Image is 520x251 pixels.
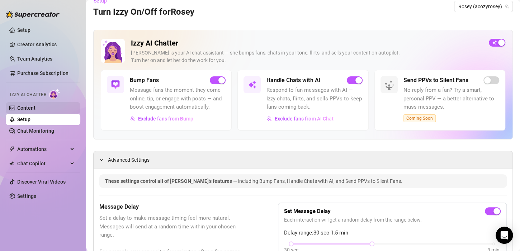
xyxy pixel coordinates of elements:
h5: Bump Fans [130,76,159,85]
span: Rosey (acozyrosey) [458,1,509,12]
span: Coming Soon [403,114,436,122]
div: expanded [99,156,108,164]
img: silent-fans-ppv-o-N6Mmdf.svg [384,80,396,91]
a: Setup [17,117,30,122]
span: Chat Copilot [17,158,68,169]
span: Delay range: 30 sec - 1.5 min [284,229,501,237]
span: team [505,4,509,9]
strong: Set Message Delay [284,208,331,214]
h3: Turn Izzy On/Off for Rosey [93,6,194,18]
span: Message fans the moment they come online, tip, or engage with posts — and boost engagement automa... [130,86,226,112]
a: Setup [17,27,30,33]
a: Settings [17,193,36,199]
span: thunderbolt [9,146,15,152]
button: Exclude fans from Bump [130,113,194,124]
span: — including Bump Fans, Handle Chats with AI, and Send PPVs to Silent Fans. [233,178,402,184]
a: Discover Viral Videos [17,179,66,185]
img: Chat Copilot [9,161,14,166]
span: Advanced Settings [108,156,150,164]
span: Automations [17,143,68,155]
h2: Izzy AI Chatter [131,39,483,48]
img: svg%3e [130,116,135,121]
div: [PERSON_NAME] is your AI chat assistant — she bumps fans, chats in your tone, flirts, and sells y... [131,49,483,64]
img: svg%3e [267,116,272,121]
img: svg%3e [248,80,256,89]
a: Creator Analytics [17,39,75,50]
span: expanded [99,157,104,162]
a: Chat Monitoring [17,128,54,134]
h5: Handle Chats with AI [266,76,320,85]
h5: Send PPVs to Silent Fans [403,76,468,85]
img: Izzy AI Chatter [101,39,125,63]
span: Izzy AI Chatter [10,91,46,98]
a: Purchase Subscription [17,70,68,76]
img: svg%3e [111,80,120,89]
h5: Message Delay [99,203,242,211]
span: These settings control all of [PERSON_NAME]'s features [105,178,233,184]
span: Exclude fans from Bump [138,116,193,122]
a: Content [17,105,36,111]
span: Respond to fan messages with AI — Izzy chats, flirts, and sells PPVs to keep fans coming back. [266,86,362,112]
img: logo-BBDzfeDw.svg [6,11,60,18]
a: Team Analytics [17,56,52,62]
span: No reply from a fan? Try a smart, personal PPV — a better alternative to mass messages. [403,86,499,112]
div: Open Intercom Messenger [496,227,513,244]
span: Exclude fans from AI Chat [275,116,333,122]
button: Exclude fans from AI Chat [266,113,334,124]
span: Each interaction will get a random delay from the range below. [284,216,501,224]
img: AI Chatter [49,89,60,99]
